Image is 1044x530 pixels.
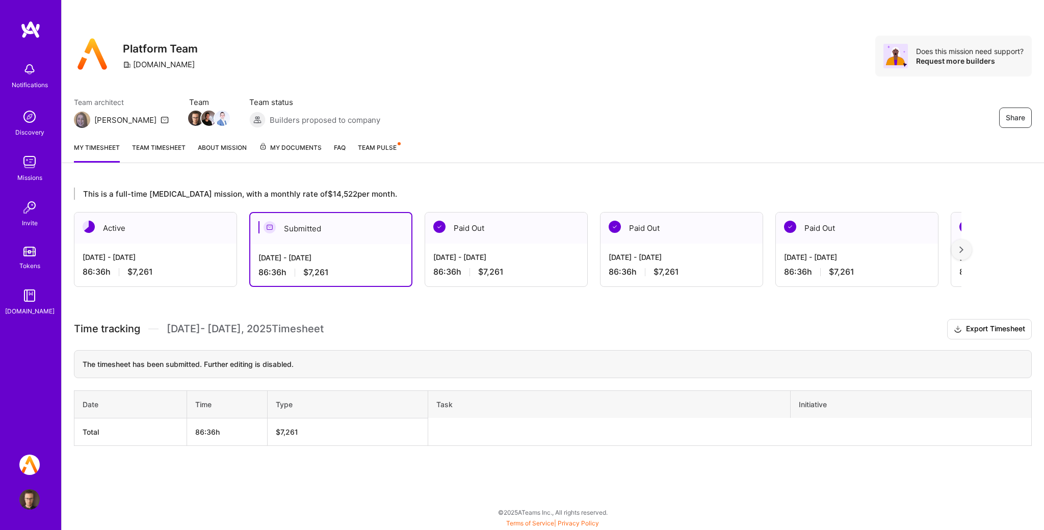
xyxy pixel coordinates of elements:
div: [DATE] - [DATE] [83,252,228,262]
div: Paid Out [601,213,763,244]
span: Time tracking [74,323,140,335]
th: Initiative [790,390,1031,418]
div: [DATE] - [DATE] [258,252,403,263]
img: Paid Out [433,221,446,233]
img: bell [19,59,40,79]
span: $7,261 [478,267,504,277]
a: User Avatar [17,489,42,510]
div: 86:36 h [433,267,579,277]
div: Request more builders [916,56,1024,66]
a: Team Pulse [358,142,400,163]
i: icon Mail [161,116,169,124]
th: Time [187,390,267,418]
div: [DATE] - [DATE] [433,252,579,262]
img: Team Member Avatar [188,111,203,126]
img: Active [83,221,95,233]
div: Does this mission need support? [916,46,1024,56]
th: $7,261 [267,418,428,445]
span: $7,261 [127,267,153,277]
i: icon CompanyGray [123,61,131,69]
span: Builders proposed to company [270,115,380,125]
div: 86:36 h [258,267,403,278]
th: Task [428,390,790,418]
div: Notifications [12,79,48,90]
img: discovery [19,107,40,127]
span: Team architect [74,97,169,108]
div: Paid Out [776,213,938,244]
img: logo [20,20,41,39]
img: teamwork [19,152,40,172]
img: right [959,246,963,253]
span: My Documents [259,142,322,153]
img: Team Member Avatar [215,111,230,126]
img: Paid Out [609,221,621,233]
i: icon Download [954,324,962,335]
button: Export Timesheet [947,319,1032,339]
img: Avatar [883,44,908,68]
a: FAQ [334,142,346,163]
a: Privacy Policy [558,519,599,527]
th: Type [267,390,428,418]
div: Tokens [19,260,40,271]
img: Paid Out [784,221,796,233]
div: Paid Out [425,213,587,244]
span: Share [1006,113,1025,123]
div: 86:36 h [784,267,930,277]
img: Company Logo [74,36,111,72]
span: [DATE] - [DATE] , 2025 Timesheet [167,323,324,335]
img: User Avatar [19,489,40,510]
a: My timesheet [74,142,120,163]
a: My Documents [259,142,322,163]
img: guide book [19,285,40,306]
div: © 2025 ATeams Inc., All rights reserved. [61,499,1044,525]
span: Team status [249,97,380,108]
img: A.Team: Platform Team [19,455,40,475]
img: Submitted [264,221,276,233]
h3: Platform Team [123,42,200,55]
button: Share [999,108,1032,128]
span: Team Pulse [358,144,397,151]
img: Team Architect [74,112,90,128]
a: Team timesheet [132,142,186,163]
a: About Mission [198,142,247,163]
img: Paid Out [959,221,972,233]
th: 86:36h [187,418,267,445]
div: [DOMAIN_NAME] [5,306,55,316]
a: A.Team: Platform Team [17,455,42,475]
span: | [506,519,599,527]
div: Invite [22,218,38,228]
div: Submitted [250,213,411,244]
span: Team [189,97,229,108]
a: Terms of Service [506,519,554,527]
div: Missions [17,172,42,183]
img: Team Member Avatar [201,111,217,126]
div: The timesheet has been submitted. Further editing is disabled. [74,350,1032,378]
img: Builders proposed to company [249,112,266,128]
div: [PERSON_NAME] [94,115,156,125]
a: Team Member Avatar [202,110,216,127]
div: [DOMAIN_NAME] [123,59,195,70]
a: Team Member Avatar [189,110,202,127]
img: Invite [19,197,40,218]
span: $7,261 [654,267,679,277]
th: Date [74,390,187,418]
div: Discovery [15,127,44,138]
img: tokens [23,247,36,256]
div: Active [74,213,237,244]
div: 86:36 h [609,267,754,277]
span: $7,261 [829,267,854,277]
div: [DATE] - [DATE] [609,252,754,262]
a: Team Member Avatar [216,110,229,127]
span: $7,261 [303,267,329,278]
th: Total [74,418,187,445]
div: 86:36 h [83,267,228,277]
div: [DATE] - [DATE] [784,252,930,262]
div: This is a full-time [MEDICAL_DATA] mission, with a monthly rate of $14,522 per month. [74,188,961,200]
